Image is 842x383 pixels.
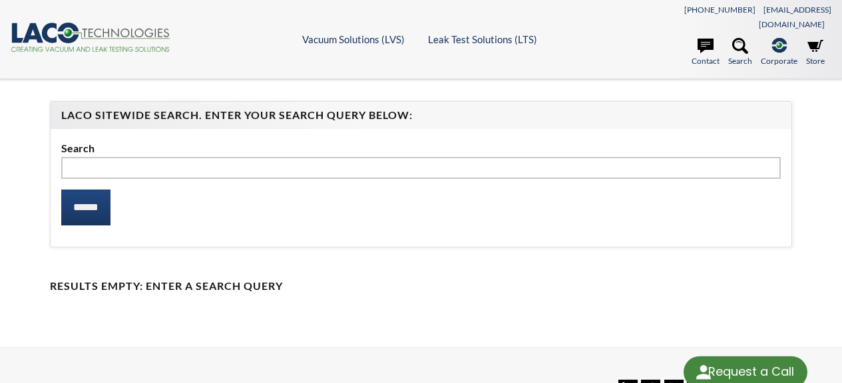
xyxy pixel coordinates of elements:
label: Search [61,140,781,157]
a: [EMAIL_ADDRESS][DOMAIN_NAME] [759,5,831,29]
a: Vacuum Solutions (LVS) [302,33,405,45]
a: Store [806,38,825,67]
a: [PHONE_NUMBER] [684,5,755,15]
a: Leak Test Solutions (LTS) [428,33,537,45]
span: Corporate [761,55,797,67]
a: Contact [692,38,720,67]
h4: LACO Sitewide Search. Enter your Search Query Below: [61,108,781,122]
a: Search [728,38,752,67]
h4: Results Empty: Enter a Search Query [50,279,792,293]
img: round button [693,362,714,383]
